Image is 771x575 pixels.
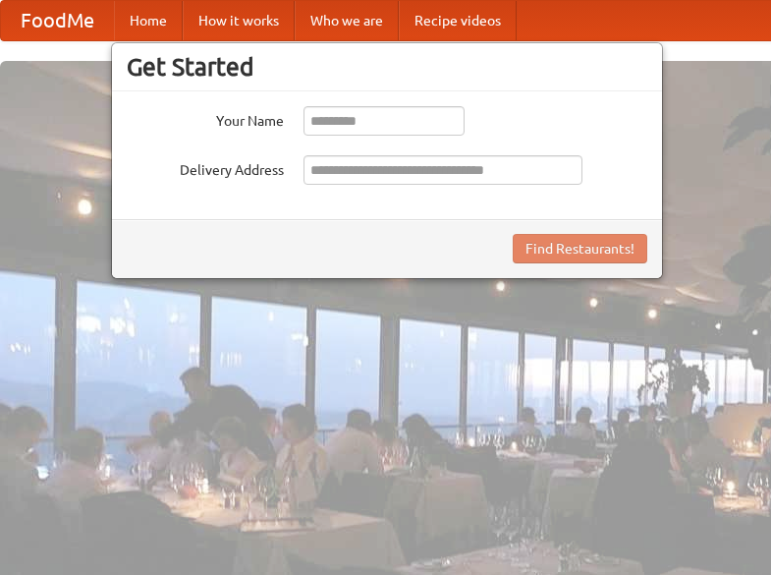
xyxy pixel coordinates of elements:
[183,1,295,40] a: How it works
[295,1,399,40] a: Who we are
[399,1,517,40] a: Recipe videos
[127,155,284,180] label: Delivery Address
[1,1,114,40] a: FoodMe
[127,52,647,82] h3: Get Started
[114,1,183,40] a: Home
[127,106,284,131] label: Your Name
[513,234,647,263] button: Find Restaurants!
